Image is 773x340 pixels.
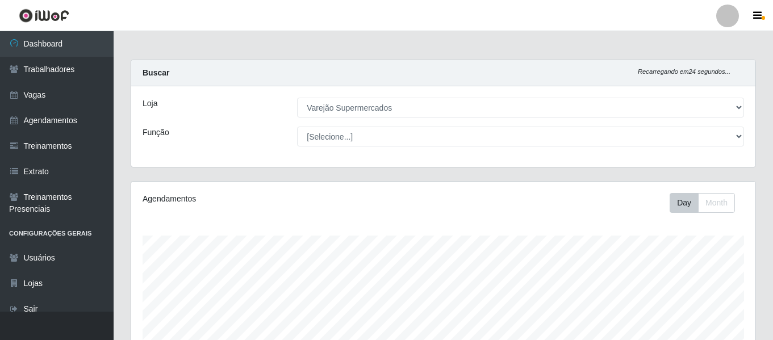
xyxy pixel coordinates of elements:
[670,193,744,213] div: Toolbar with button groups
[670,193,735,213] div: First group
[638,68,730,75] i: Recarregando em 24 segundos...
[143,68,169,77] strong: Buscar
[143,193,383,205] div: Agendamentos
[19,9,69,23] img: CoreUI Logo
[698,193,735,213] button: Month
[670,193,699,213] button: Day
[143,127,169,138] label: Função
[143,98,157,110] label: Loja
